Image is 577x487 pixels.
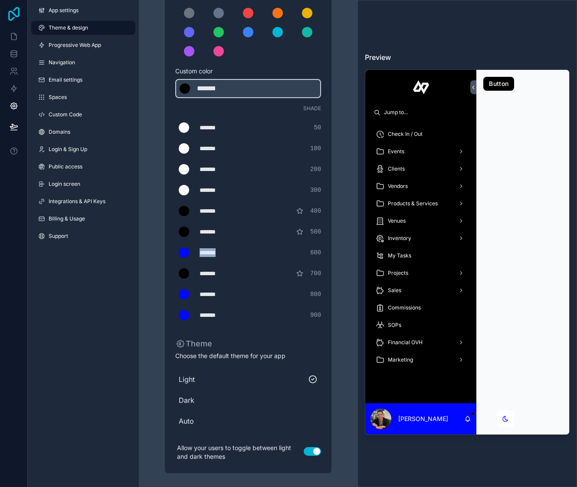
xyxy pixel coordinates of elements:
a: Venues [370,213,471,229]
span: Projects [388,270,408,276]
a: Products & Services [370,196,471,211]
span: App settings [49,7,79,14]
span: 300 [310,186,321,194]
a: Domains [31,125,135,139]
span: Vendors [388,183,408,190]
a: Inventory [370,230,471,246]
span: Products & Services [388,200,438,207]
a: Login screen [31,177,135,191]
span: Venues [388,217,406,224]
span: SOPs [388,322,401,329]
a: Sales [370,283,471,298]
a: SOPs [370,317,471,333]
img: App logo [413,80,429,94]
a: My Tasks [370,248,471,263]
a: Navigation [31,56,135,69]
span: Email settings [49,76,82,83]
span: Spaces [49,94,67,101]
a: Email settings [31,73,135,87]
a: Check In / Out [370,126,471,142]
span: Light [179,374,308,385]
a: Support [31,229,135,243]
span: Dark [179,395,318,405]
span: 400 [310,207,321,215]
span: Theme & design [49,24,88,31]
a: App settings [31,3,135,17]
span: Clients [388,165,405,172]
span: Jump to... [384,109,446,116]
span: Login & Sign Up [49,146,87,153]
span: Login screen [49,181,80,188]
a: Financial OVH [370,335,471,350]
button: Jump to...K [370,105,471,120]
a: Marketing [370,352,471,368]
a: Login & Sign Up [31,142,135,156]
h3: Preview [365,52,570,63]
span: Navigation [49,59,75,66]
span: 900 [310,311,321,319]
a: Integrations & API Keys [31,194,135,208]
span: 600 [310,248,321,257]
span: My Tasks [388,252,411,259]
a: Custom Code [31,108,135,122]
span: Integrations & API Keys [49,198,105,205]
a: Progressive Web App [31,38,135,52]
a: Theme & design [31,21,135,35]
span: Commissions [388,304,421,311]
span: 700 [310,269,321,278]
div: scrollable content [365,120,476,403]
span: Support [49,233,68,240]
span: Shade [303,105,321,112]
span: Auto [179,416,318,426]
span: Financial OVH [388,339,423,346]
span: 200 [310,165,321,174]
span: Marketing [388,356,413,363]
a: Billing & Usage [31,212,135,226]
span: Check In / Out [388,131,423,138]
a: Projects [370,265,471,281]
span: Choose the default theme for your app [175,352,321,360]
span: Public access [49,163,82,170]
span: Progressive Web App [49,42,101,49]
button: Button [483,77,514,91]
p: Allow your users to toggle between light and dark themes [175,442,304,463]
span: Custom color [175,67,314,76]
span: 50 [314,123,321,132]
p: Theme [175,338,212,350]
a: Public access [31,160,135,174]
span: Domains [49,128,70,135]
span: K [460,109,467,116]
span: 800 [310,290,321,299]
a: Clients [370,161,471,177]
span: 100 [310,144,321,153]
span: Sales [388,287,401,294]
span: Custom Code [49,111,82,118]
a: Commissions [370,300,471,316]
span: Inventory [388,235,411,242]
a: Vendors [370,178,471,194]
span: Events [388,148,404,155]
span: 500 [310,227,321,236]
p: [PERSON_NAME] [398,415,448,423]
a: Events [370,144,471,159]
a: Spaces [31,90,135,104]
span: Billing & Usage [49,215,85,222]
